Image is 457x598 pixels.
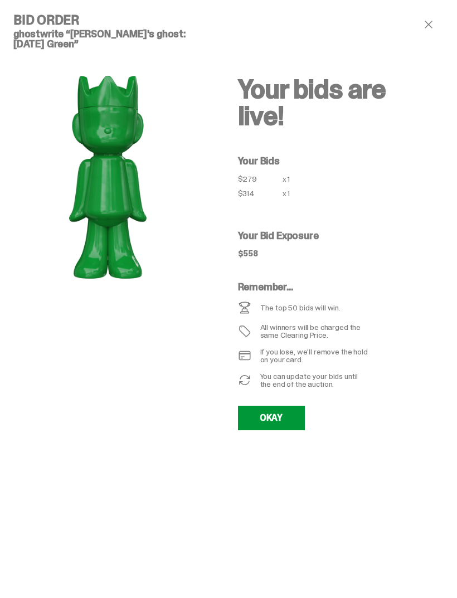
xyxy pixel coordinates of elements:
div: The top 50 bids will win. [260,304,341,312]
h5: ghostwrite “[PERSON_NAME]'s ghost: [DATE] Green” [13,29,202,49]
h5: Remember... [238,282,369,292]
a: OKAY [238,406,305,430]
h2: Your bids are live! [238,76,422,129]
div: $314 [238,189,283,197]
div: All winners will be charged the same Clearing Price. [260,323,369,339]
div: $279 [238,175,283,183]
div: x 1 [283,189,300,204]
div: $558 [238,250,258,257]
h5: Your Bids [238,156,422,166]
h5: Your Bid Exposure [238,231,422,241]
h4: Bid Order [13,13,202,27]
img: product image [13,58,202,294]
div: If you lose, we’ll remove the hold on your card. [260,348,369,363]
div: x 1 [283,175,300,189]
div: You can update your bids until the end of the auction. [260,372,369,388]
